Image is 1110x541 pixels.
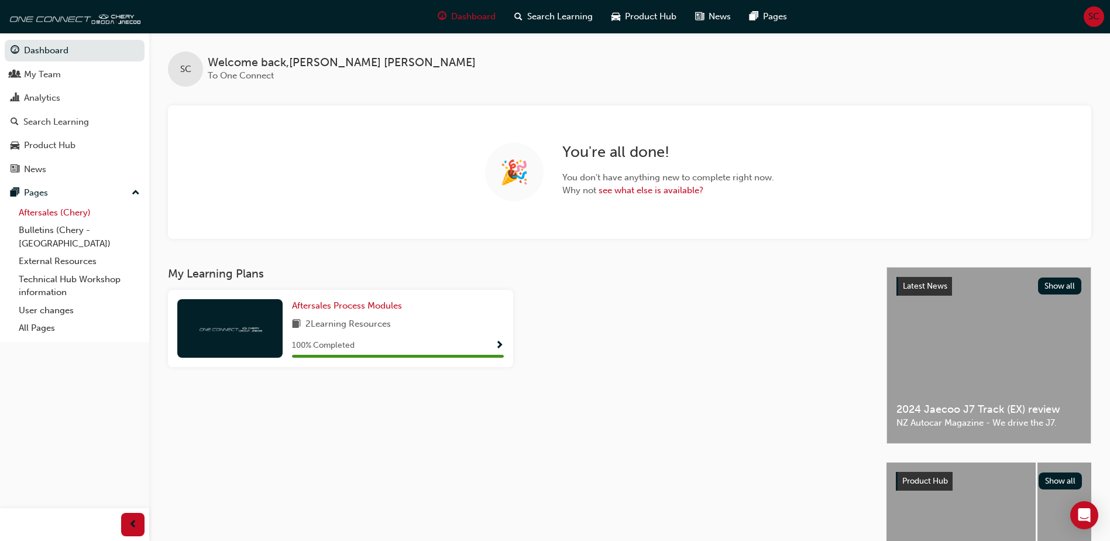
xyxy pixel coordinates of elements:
button: Show Progress [495,338,504,353]
span: 100 % Completed [292,339,355,352]
span: Product Hub [902,476,948,486]
div: News [24,163,46,176]
button: Show all [1039,472,1082,489]
div: My Team [24,68,61,81]
div: Analytics [24,91,60,105]
span: 2 Learning Resources [305,317,391,332]
span: news-icon [695,9,704,24]
a: External Resources [14,252,145,270]
div: Search Learning [23,115,89,129]
button: DashboardMy TeamAnalyticsSearch LearningProduct HubNews [5,37,145,182]
a: My Team [5,64,145,85]
span: pages-icon [11,188,19,198]
span: SC [1088,10,1099,23]
span: pages-icon [750,9,758,24]
span: car-icon [11,141,19,151]
a: All Pages [14,319,145,337]
a: Dashboard [5,40,145,61]
span: search-icon [11,117,19,128]
a: Technical Hub Workshop information [14,270,145,302]
a: Analytics [5,87,145,109]
span: news-icon [11,165,19,175]
a: Bulletins (Chery - [GEOGRAPHIC_DATA]) [14,221,145,252]
span: NZ Autocar Magazine - We drive the J7. [896,416,1081,430]
a: Product HubShow all [896,472,1082,491]
a: pages-iconPages [740,5,796,29]
span: guage-icon [438,9,446,24]
span: people-icon [11,70,19,80]
span: Welcome back , [PERSON_NAME] [PERSON_NAME] [208,56,476,70]
span: Pages [763,10,787,23]
a: news-iconNews [686,5,740,29]
a: Aftersales Process Modules [292,299,407,313]
a: User changes [14,302,145,320]
a: Search Learning [5,111,145,133]
a: Product Hub [5,135,145,156]
span: book-icon [292,317,301,332]
span: search-icon [514,9,523,24]
a: search-iconSearch Learning [505,5,602,29]
img: oneconnect [198,323,262,334]
span: News [709,10,731,23]
span: guage-icon [11,46,19,56]
button: Pages [5,182,145,204]
span: Product Hub [625,10,676,23]
h2: You're all done! [562,143,774,162]
span: car-icon [611,9,620,24]
span: Aftersales Process Modules [292,300,402,311]
h3: My Learning Plans [168,267,868,280]
span: 2024 Jaecoo J7 Track (EX) review [896,403,1081,416]
div: Product Hub [24,139,75,152]
button: SC [1084,6,1104,27]
span: You don't have anything new to complete right now. [562,171,774,184]
a: Latest NewsShow all2024 Jaecoo J7 Track (EX) reviewNZ Autocar Magazine - We drive the J7. [886,267,1091,444]
a: Latest NewsShow all [896,277,1081,296]
a: News [5,159,145,180]
a: see what else is available? [599,185,703,196]
span: Why not [562,184,774,197]
button: Show all [1038,278,1082,295]
span: To One Connect [208,70,274,81]
span: Search Learning [527,10,593,23]
span: Dashboard [451,10,496,23]
a: guage-iconDashboard [428,5,505,29]
span: up-icon [132,186,140,201]
div: Pages [24,186,48,200]
span: Show Progress [495,341,504,351]
a: Aftersales (Chery) [14,204,145,222]
span: 🎉 [500,166,529,179]
a: car-iconProduct Hub [602,5,686,29]
span: chart-icon [11,93,19,104]
span: prev-icon [129,518,138,532]
span: SC [180,63,191,76]
img: oneconnect [6,5,140,28]
div: Open Intercom Messenger [1070,501,1098,529]
span: Latest News [903,281,947,291]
